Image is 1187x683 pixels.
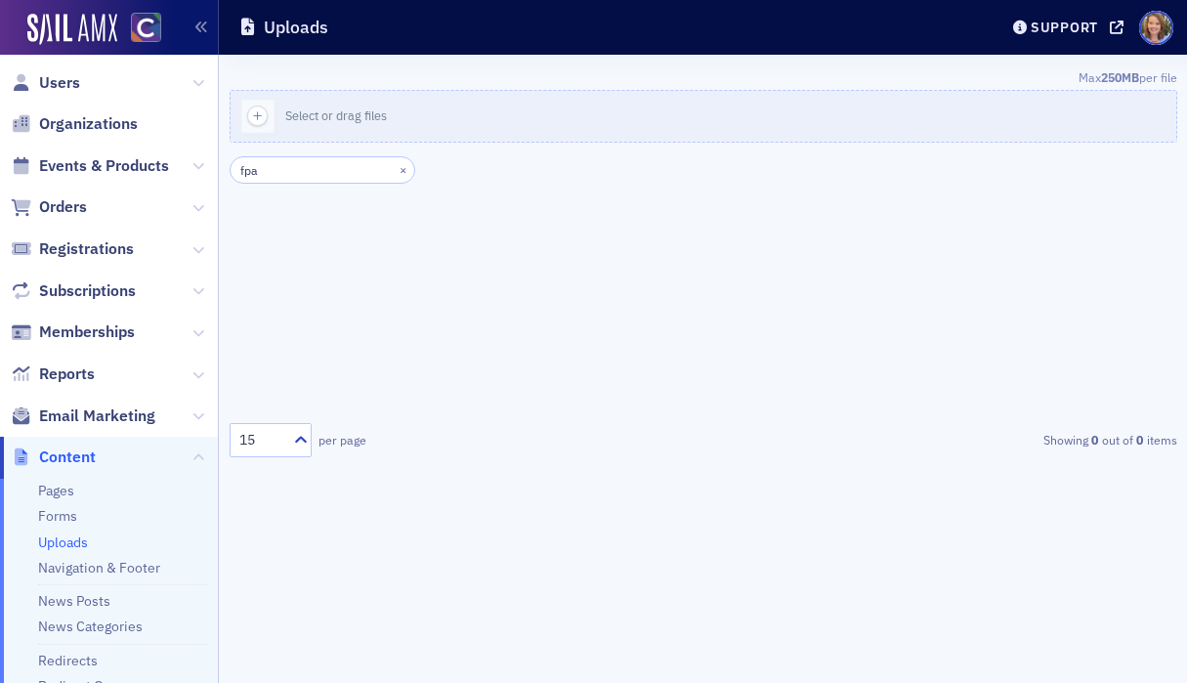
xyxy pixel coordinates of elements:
input: Search… [230,156,416,184]
span: Orders [39,196,87,218]
span: Events & Products [39,155,169,177]
a: Users [11,72,80,94]
span: Content [39,447,96,468]
span: Email Marketing [39,406,155,427]
img: SailAMX [131,13,161,43]
a: News Categories [38,618,143,635]
span: Select or drag files [285,107,387,123]
span: Reports [39,363,95,385]
strong: 0 [1088,431,1102,448]
a: Content [11,447,96,468]
span: Memberships [39,321,135,343]
a: Registrations [11,238,134,260]
span: Profile [1139,11,1173,45]
div: Support [1031,19,1098,36]
a: Subscriptions [11,280,136,302]
a: Memberships [11,321,135,343]
a: Orders [11,196,87,218]
img: SailAMX [27,14,117,45]
a: Forms [38,507,77,525]
a: Organizations [11,113,138,135]
h1: Uploads [264,16,328,39]
button: × [395,160,412,178]
div: Max per file [230,68,1177,90]
a: Pages [38,482,74,499]
div: Showing out of items [874,431,1176,448]
a: Reports [11,363,95,385]
span: 250MB [1101,69,1139,85]
a: Uploads [38,534,88,551]
button: Select or drag files [230,90,1177,143]
span: Organizations [39,113,138,135]
a: Navigation & Footer [38,559,160,576]
a: Events & Products [11,155,169,177]
span: Users [39,72,80,94]
span: Subscriptions [39,280,136,302]
label: per page [318,431,366,448]
a: View Homepage [117,13,161,46]
div: 15 [239,430,282,450]
a: News Posts [38,592,110,610]
a: Redirects [38,652,98,669]
span: Registrations [39,238,134,260]
a: Email Marketing [11,406,155,427]
strong: 0 [1133,431,1147,448]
